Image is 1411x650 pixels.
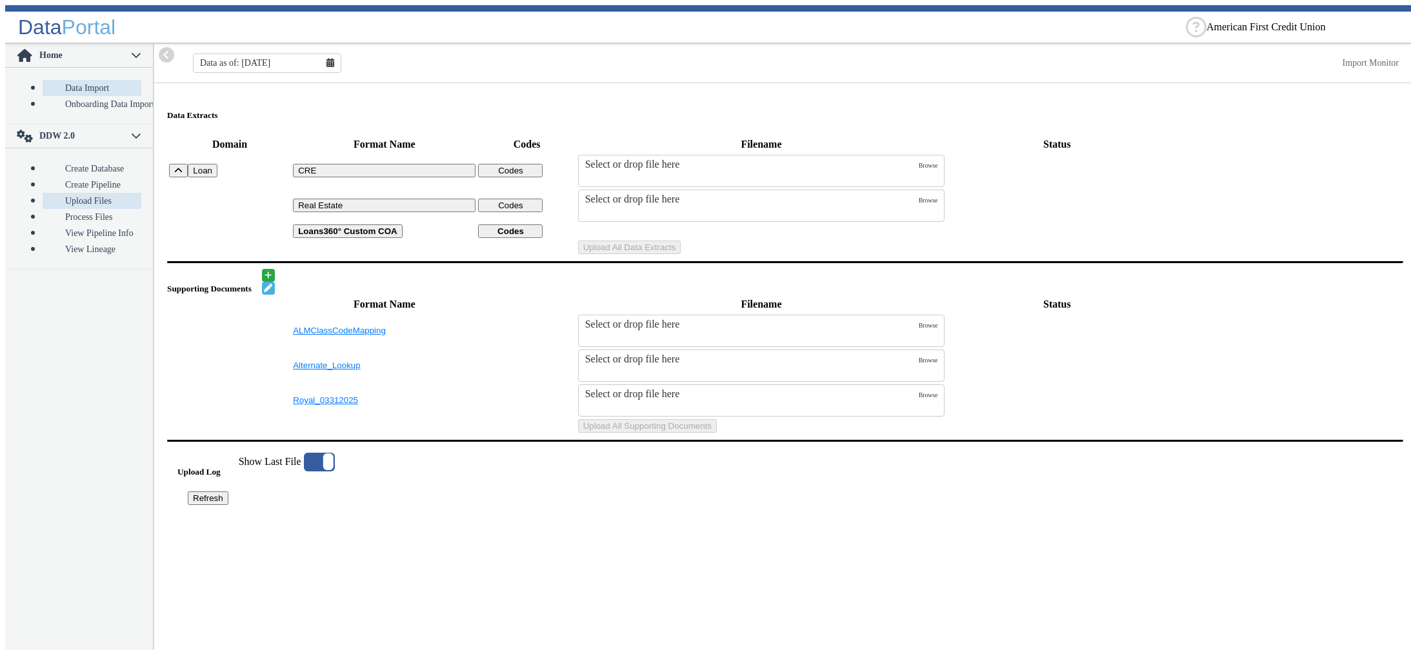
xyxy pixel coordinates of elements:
h5: Upload Log [177,467,239,477]
div: Select or drop file here [585,353,919,365]
table: Uploads [167,135,1403,256]
div: Select or drop file here [585,319,919,330]
button: Edit document [262,282,275,295]
div: Select or drop file here [585,388,919,400]
label: Show Last File [239,453,335,471]
th: Filename [577,296,946,313]
a: Data Import [43,80,141,96]
th: Format Name [292,136,476,153]
span: Data [18,15,62,39]
button: CRE [293,164,475,177]
a: View Lineage [43,241,141,257]
span: Home [38,50,131,61]
div: Help [1186,17,1206,37]
th: Domain [168,136,291,153]
a: Upload Files [43,193,141,209]
div: Select or drop file here [585,193,919,205]
button: Upload All Supporting Documents [578,419,717,433]
table: SupportingDocs [167,295,1403,435]
p-accordion-header: Home [5,44,153,68]
span: Browse [919,322,937,329]
span: Browse [919,357,937,364]
button: Codes [478,199,543,212]
th: Status [946,136,1167,153]
button: Loans360° Custom COA [293,224,402,238]
h5: Supporting Documents [167,284,257,294]
a: Create Database [43,161,141,177]
button: ALMClassCodeMapping [293,326,475,335]
p-accordion-header: DDW 2.0 [5,124,153,148]
button: Add document [262,269,275,282]
button: Refresh [188,491,228,505]
a: View Pipeline Info [43,225,141,241]
app-toggle-switch: Disable this to show all files [239,453,335,505]
span: DDW 2.0 [38,131,131,141]
ng-select: American First Credit Union [1206,21,1400,33]
a: Create Pipeline [43,177,141,193]
a: Process Files [43,209,141,225]
th: Format Name [292,296,476,313]
th: Filename [577,136,946,153]
button: Codes [478,164,543,177]
button: Loan [188,164,217,177]
b: Codes [497,226,524,236]
span: Data as of: [DATE] [200,58,270,68]
b: Loans360° Custom COA [298,226,397,236]
button: Royal_03312025 [293,395,475,405]
h5: Data Extracts [167,110,1403,121]
button: Codes [478,224,543,238]
p-accordion-content: Home [5,68,153,124]
button: Alternate_Lookup [293,360,475,370]
span: Portal [62,15,116,39]
button: Real Estate [293,199,475,212]
a: Onboarding Data Import [43,96,141,112]
th: Status [946,296,1167,313]
th: Codes [477,136,575,153]
a: This is available for Darling Employees only [1343,58,1399,68]
span: Browse [919,391,937,399]
div: Select or drop file here [585,159,919,170]
button: Upload All Data Extracts [578,241,681,254]
p-accordion-content: DDW 2.0 [5,148,153,269]
span: Browse [919,162,937,169]
span: Browse [919,197,937,204]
